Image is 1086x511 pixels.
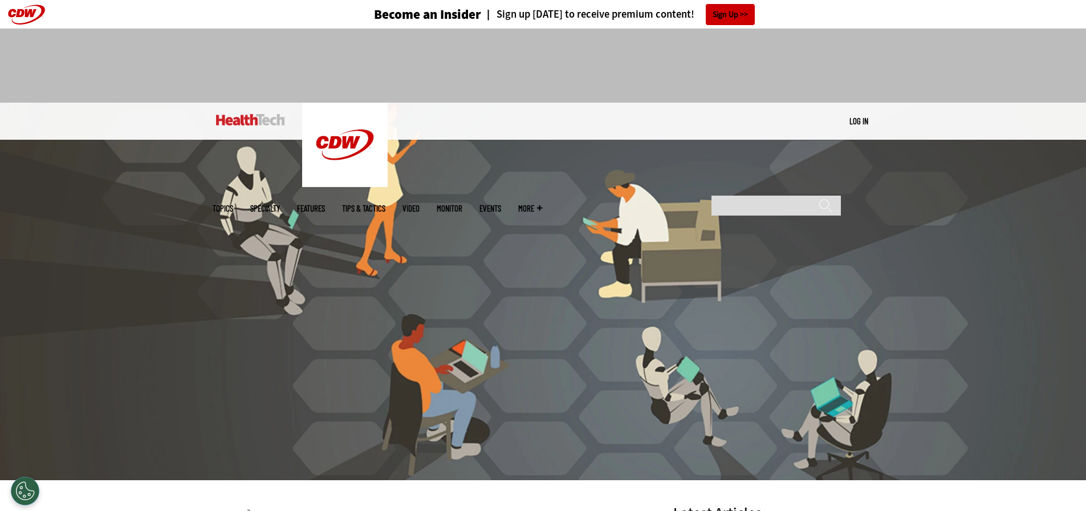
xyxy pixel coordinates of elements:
a: Video [402,204,420,213]
a: Become an Insider [331,8,481,21]
img: Home [216,114,285,125]
a: Sign up [DATE] to receive premium content! [481,9,694,20]
a: Events [479,204,501,213]
a: MonITor [437,204,462,213]
iframe: advertisement [336,40,751,91]
button: Open Preferences [11,477,39,505]
a: Log in [849,116,868,126]
span: Topics [213,204,233,213]
a: Tips & Tactics [342,204,385,213]
a: Sign Up [706,4,755,25]
a: Features [297,204,325,213]
div: User menu [849,115,868,127]
img: Home [302,103,388,187]
a: CDW [302,178,388,190]
span: Specialty [250,204,280,213]
span: More [518,204,542,213]
h3: Become an Insider [374,8,481,21]
div: Cookies Settings [11,477,39,505]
